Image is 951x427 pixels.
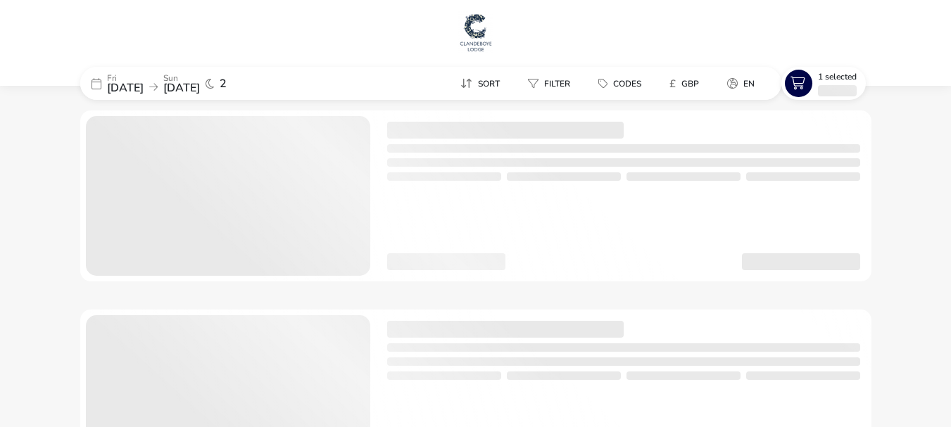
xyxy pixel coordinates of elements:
span: Codes [613,78,641,89]
span: [DATE] [163,80,200,96]
span: en [743,78,755,89]
naf-pibe-menu-bar-item: en [716,73,771,94]
button: Codes [587,73,653,94]
naf-pibe-menu-bar-item: Codes [587,73,658,94]
button: Filter [517,73,581,94]
i: £ [669,77,676,91]
span: GBP [681,78,699,89]
naf-pibe-menu-bar-item: Filter [517,73,587,94]
img: Main Website [458,11,493,53]
button: en [716,73,766,94]
p: Fri [107,74,144,82]
naf-pibe-menu-bar-item: 1 Selected [781,67,871,100]
naf-pibe-menu-bar-item: £GBP [658,73,716,94]
span: 1 Selected [818,71,857,82]
naf-pibe-menu-bar-item: Sort [449,73,517,94]
span: [DATE] [107,80,144,96]
span: Sort [478,78,500,89]
div: Fri[DATE]Sun[DATE]2 [80,67,291,100]
button: Sort [449,73,511,94]
button: 1 Selected [781,67,866,100]
span: 2 [220,78,227,89]
span: Filter [544,78,570,89]
button: £GBP [658,73,710,94]
p: Sun [163,74,200,82]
